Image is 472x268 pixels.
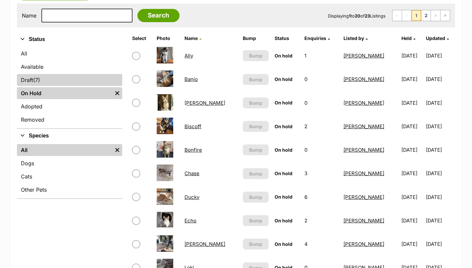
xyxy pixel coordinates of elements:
span: Page 1 [412,10,421,21]
button: Bump [243,121,269,132]
span: Listed by [343,35,364,41]
td: [DATE] [426,162,454,185]
a: [PERSON_NAME] [343,241,384,247]
td: [DATE] [399,138,425,161]
td: [DATE] [426,68,454,91]
button: Bump [243,168,269,179]
th: Select [130,33,153,44]
a: Adopted [17,100,122,112]
span: On hold [275,53,292,58]
span: Previous page [402,10,411,21]
a: [PERSON_NAME] [184,241,225,247]
a: On Hold [17,87,112,99]
a: [PERSON_NAME] [343,76,384,82]
a: [PERSON_NAME] [343,217,384,224]
a: Banjo [184,76,198,82]
a: Cats [17,171,122,182]
span: Bump [249,241,262,248]
a: Ally [184,53,193,59]
button: Bump [243,50,269,61]
a: [PERSON_NAME] [343,170,384,176]
a: [PERSON_NAME] [343,123,384,130]
th: Bump [240,33,272,44]
button: Status [17,35,122,44]
span: On hold [275,147,292,153]
span: Bump [249,52,262,59]
a: Remove filter [112,144,122,156]
td: [DATE] [399,209,425,232]
a: Other Pets [17,184,122,196]
td: [DATE] [426,115,454,138]
button: Species [17,132,122,140]
td: [DATE] [399,92,425,114]
a: Bonfire [184,147,202,153]
td: 0 [302,68,340,91]
td: [DATE] [426,233,454,255]
a: All [17,48,122,59]
td: 2 [302,209,340,232]
span: First page [393,10,402,21]
td: 3 [302,162,340,185]
a: Next page [431,10,440,21]
a: Removed [17,114,122,126]
td: [DATE] [399,115,425,138]
a: Name [184,35,201,41]
td: [DATE] [426,209,454,232]
a: Available [17,61,122,73]
span: Bump [249,146,262,153]
th: Status [272,33,301,44]
td: [DATE] [426,44,454,67]
label: Name [22,13,36,19]
a: [PERSON_NAME] [343,53,384,59]
span: Bump [249,170,262,177]
a: Draft [17,74,122,86]
th: Photo [154,33,181,44]
span: On hold [275,241,292,247]
td: 6 [302,186,340,209]
a: Remove filter [112,87,122,99]
span: On hold [275,171,292,176]
span: On hold [275,218,292,223]
td: 0 [302,92,340,114]
span: Held [401,35,412,41]
span: Bump [249,99,262,106]
span: Bump [249,217,262,224]
button: Bump [243,97,269,108]
span: On hold [275,76,292,82]
div: Status [17,46,122,128]
td: [DATE] [426,92,454,114]
span: Updated [426,35,445,41]
td: [DATE] [399,186,425,209]
td: [DATE] [399,68,425,91]
a: Last page [441,10,450,21]
span: Bump [249,76,262,83]
a: [PERSON_NAME] [184,100,225,106]
strong: 23 [365,13,370,19]
span: translation missing: en.admin.listings.index.attributes.enquiries [304,35,326,41]
a: Updated [426,35,449,41]
strong: 20 [355,13,360,19]
span: On hold [275,100,292,105]
button: Bump [243,215,269,226]
span: Name [184,35,198,41]
td: [DATE] [399,162,425,185]
button: Bump [243,192,269,203]
button: Bump [243,239,269,249]
td: [DATE] [426,138,454,161]
a: Listed by [343,35,368,41]
span: Bump [249,123,262,130]
td: [DATE] [426,186,454,209]
span: Bump [249,194,262,201]
span: On hold [275,194,292,200]
a: [PERSON_NAME] [343,100,384,106]
a: Chase [184,170,199,176]
span: (7) [33,76,40,84]
div: Species [17,143,122,198]
span: On hold [275,124,292,129]
a: All [17,144,112,156]
td: 4 [302,233,340,255]
a: Page 2 [421,10,431,21]
a: [PERSON_NAME] [343,147,384,153]
td: [DATE] [399,44,425,67]
button: Bump [243,144,269,155]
